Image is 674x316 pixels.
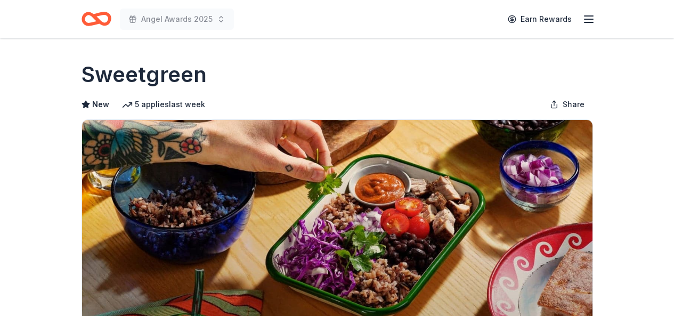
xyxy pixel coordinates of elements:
[141,13,213,26] span: Angel Awards 2025
[541,94,593,115] button: Share
[92,98,109,111] span: New
[120,9,234,30] button: Angel Awards 2025
[82,60,207,90] h1: Sweetgreen
[122,98,205,111] div: 5 applies last week
[82,6,111,31] a: Home
[563,98,584,111] span: Share
[501,10,578,29] a: Earn Rewards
